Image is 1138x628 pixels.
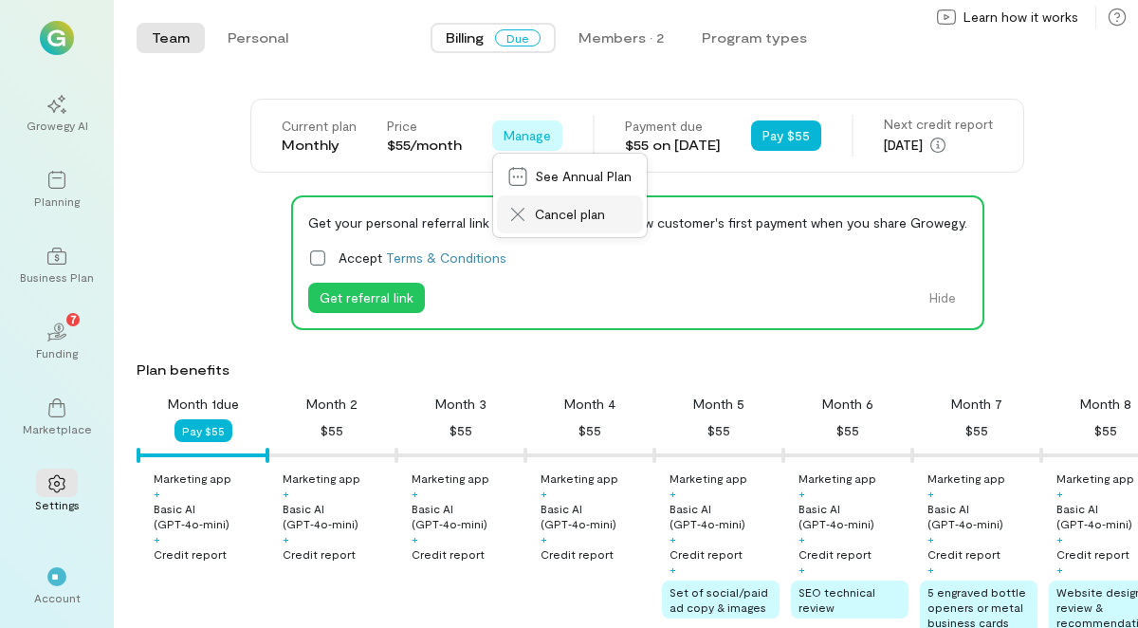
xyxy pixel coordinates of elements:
div: + [798,531,805,546]
div: + [154,486,160,501]
div: Basic AI (GPT‑4o‑mini) [154,501,264,531]
span: Billing [446,28,484,47]
div: $55 [450,419,472,442]
button: Pay $55 [751,120,821,151]
div: Credit report [798,546,872,562]
div: Marketing app [670,471,747,486]
button: Team [137,23,205,53]
div: + [798,562,805,577]
div: Marketing app [927,471,1005,486]
div: Credit report [412,546,485,562]
div: $55/month [387,136,462,155]
button: BillingDue [431,23,556,53]
a: Settings [23,459,91,527]
span: Manage [504,126,551,145]
div: Credit report [1056,546,1129,562]
button: Manage [492,120,562,151]
div: + [412,531,418,546]
div: Funding [36,345,78,360]
div: Month 5 [693,395,744,414]
a: Marketplace [23,383,91,452]
button: Pay $55 [174,419,232,442]
div: $55 [836,419,859,442]
div: Price [387,117,462,136]
span: Accept [339,248,506,268]
div: Month 3 [435,395,486,414]
div: $55 [707,419,730,442]
div: Planning [34,194,80,209]
div: + [541,531,547,546]
a: Terms & Conditions [386,249,506,266]
div: Month 4 [564,395,615,414]
div: Basic AI (GPT‑4o‑mini) [670,501,780,531]
div: Growegy AI [27,118,88,133]
div: Month 2 [306,395,358,414]
div: Monthly [282,136,357,155]
div: [DATE] [884,134,993,157]
a: Funding [23,307,91,376]
div: Get your personal referral link and earn 10% on each new customer's first payment when you share ... [308,212,967,232]
button: Program types [687,23,822,53]
div: + [927,486,934,501]
div: + [1056,531,1063,546]
span: Due [495,29,541,46]
button: Personal [212,23,303,53]
div: Next credit report [884,115,993,134]
button: Members · 2 [563,23,679,53]
div: Basic AI (GPT‑4o‑mini) [927,501,1037,531]
div: Credit report [927,546,1000,562]
div: Payment due [625,117,721,136]
div: + [670,486,676,501]
div: + [283,531,289,546]
div: $55 [1094,419,1117,442]
div: + [541,486,547,501]
div: Month 8 [1080,395,1131,414]
button: Get referral link [308,283,425,313]
button: Hide [918,283,967,313]
div: Month 6 [822,395,873,414]
div: + [798,486,805,501]
div: Members · 2 [578,28,664,47]
div: + [927,562,934,577]
div: + [412,486,418,501]
div: + [154,531,160,546]
div: Account [34,590,81,605]
div: Marketing app [283,471,360,486]
div: Business Plan [20,269,94,285]
div: Credit report [283,546,356,562]
a: See Annual Plan [497,157,643,195]
div: Current plan [282,117,357,136]
div: Month 1 due [168,395,239,414]
span: SEO technical review [798,585,875,614]
div: + [670,562,676,577]
div: Marketplace [23,421,92,436]
div: Basic AI (GPT‑4o‑mini) [541,501,651,531]
div: Settings [35,497,80,512]
span: Cancel plan [535,205,632,224]
div: Marketing app [154,471,231,486]
div: Marketing app [541,471,618,486]
div: Basic AI (GPT‑4o‑mini) [798,501,909,531]
div: + [283,486,289,501]
div: Credit report [541,546,614,562]
div: Marketing app [798,471,876,486]
span: See Annual Plan [535,167,632,186]
a: Growegy AI [23,80,91,148]
span: Learn how it works [964,8,1078,27]
div: $55 [578,419,601,442]
span: 7 [70,310,77,327]
a: Cancel plan [497,195,643,233]
div: $55 on [DATE] [625,136,721,155]
div: $55 [321,419,343,442]
a: Business Plan [23,231,91,300]
div: Marketing app [1056,471,1134,486]
a: Planning [23,156,91,224]
div: Basic AI (GPT‑4o‑mini) [283,501,393,531]
div: Plan benefits [137,360,1130,379]
div: Credit report [154,546,227,562]
div: $55 [965,419,988,442]
div: + [927,531,934,546]
div: Basic AI (GPT‑4o‑mini) [412,501,522,531]
div: Marketing app [412,471,489,486]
